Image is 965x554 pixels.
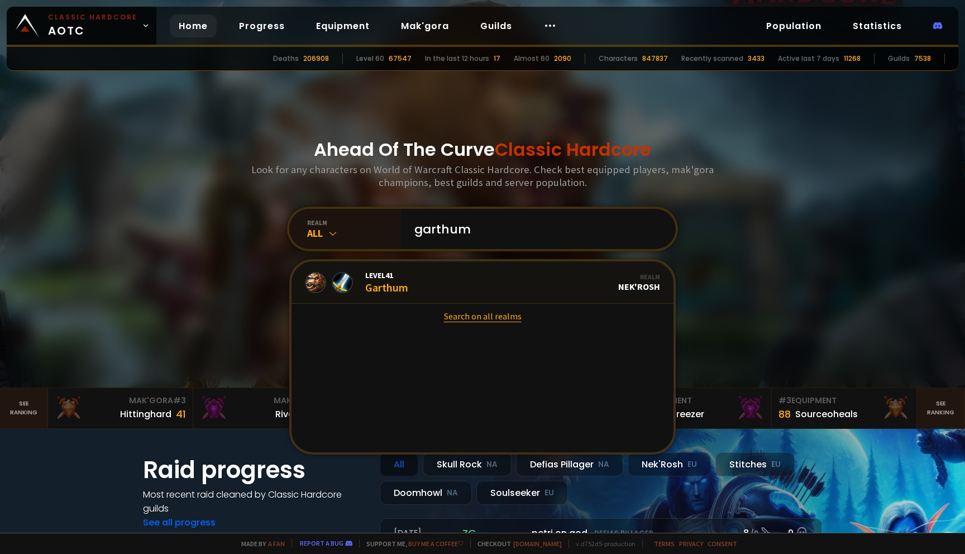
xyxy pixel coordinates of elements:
[888,54,910,64] div: Guilds
[314,136,651,163] h1: Ahead Of The Curve
[844,15,911,37] a: Statistics
[380,481,472,505] div: Doomhowl
[307,15,379,37] a: Equipment
[599,54,638,64] div: Characters
[359,539,464,548] span: Support me,
[471,15,521,37] a: Guilds
[247,163,718,189] h3: Look for any characters on World of Warcraft Classic Hardcore. Check best equipped players, mak'g...
[628,452,711,476] div: Nek'Rosh
[275,407,310,421] div: Rivench
[307,218,401,227] div: realm
[235,539,285,548] span: Made by
[48,12,137,39] span: AOTC
[176,407,186,422] div: 41
[495,137,651,162] span: Classic Hardcore
[634,395,765,407] div: Equipment
[914,54,931,64] div: 7538
[7,7,156,45] a: Classic HardcoreAOTC
[681,54,743,64] div: Recently scanned
[408,539,464,548] a: Buy me a coffee
[292,304,673,328] a: Search on all realms
[143,516,216,529] a: See all progress
[748,54,765,64] div: 3433
[200,395,331,407] div: Mak'Gora
[365,270,408,294] div: Garthum
[173,395,186,406] span: # 3
[470,539,562,548] span: Checkout
[778,54,839,64] div: Active last 7 days
[365,270,408,280] span: Level 41
[120,407,171,421] div: Hittinghard
[618,273,660,292] div: Nek'Rosh
[193,388,338,428] a: Mak'Gora#2Rivench100
[651,407,704,421] div: Notafreezer
[569,539,636,548] span: v. d752d5 - production
[423,452,512,476] div: Skull Rock
[303,54,329,64] div: 206908
[273,54,299,64] div: Deaths
[795,407,858,421] div: Sourceoheals
[143,488,366,515] h4: Most recent raid cleaned by Classic Hardcore guilds
[447,488,458,499] small: NA
[715,452,795,476] div: Stitches
[143,452,366,488] h1: Raid progress
[514,54,550,64] div: Almost 60
[307,227,401,240] div: All
[392,15,458,37] a: Mak'gora
[513,539,562,548] a: [DOMAIN_NAME]
[300,539,343,547] a: Report a bug
[380,518,822,548] a: [DATE]zgpetri on godDefias Pillager8 /90
[389,54,412,64] div: 67547
[757,15,830,37] a: Population
[292,261,673,304] a: Level41GarthumRealmNek'Rosh
[356,54,384,64] div: Level 60
[618,273,660,281] div: Realm
[708,539,737,548] a: Consent
[654,539,675,548] a: Terms
[170,15,217,37] a: Home
[48,388,193,428] a: Mak'Gora#3Hittinghard41
[516,452,623,476] div: Defias Pillager
[598,459,609,470] small: NA
[230,15,294,37] a: Progress
[687,459,697,470] small: EU
[554,54,571,64] div: 2090
[679,539,703,548] a: Privacy
[380,452,418,476] div: All
[778,395,909,407] div: Equipment
[494,54,500,64] div: 17
[486,459,498,470] small: NA
[772,388,916,428] a: #3Equipment88Sourceoheals
[476,481,568,505] div: Soulseeker
[778,407,791,422] div: 88
[917,388,965,428] a: Seeranking
[844,54,861,64] div: 11268
[642,54,668,64] div: 847837
[544,488,554,499] small: EU
[268,539,285,548] a: a fan
[778,395,791,406] span: # 3
[55,395,185,407] div: Mak'Gora
[627,388,772,428] a: #2Equipment88Notafreezer
[425,54,489,64] div: In the last 12 hours
[771,459,781,470] small: EU
[408,209,662,249] input: Search a character...
[48,12,137,22] small: Classic Hardcore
